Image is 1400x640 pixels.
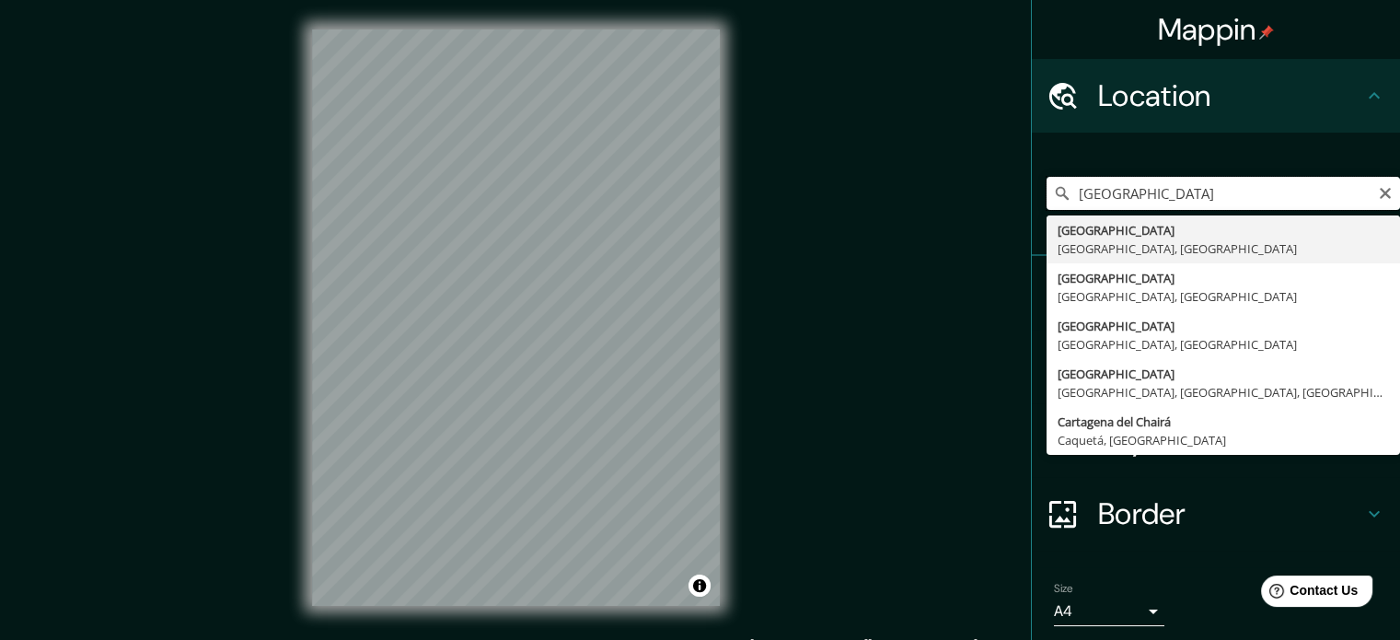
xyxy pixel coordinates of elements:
[1032,403,1400,477] div: Layout
[1058,287,1389,306] div: [GEOGRAPHIC_DATA], [GEOGRAPHIC_DATA]
[1058,413,1389,431] div: Cartagena del Chairá
[1098,495,1363,532] h4: Border
[1032,477,1400,551] div: Border
[1058,239,1389,258] div: [GEOGRAPHIC_DATA], [GEOGRAPHIC_DATA]
[1058,431,1389,449] div: Caquetá, [GEOGRAPHIC_DATA]
[1058,383,1389,401] div: [GEOGRAPHIC_DATA], [GEOGRAPHIC_DATA], [GEOGRAPHIC_DATA]
[1032,59,1400,133] div: Location
[1032,256,1400,330] div: Pins
[1054,581,1073,597] label: Size
[1032,330,1400,403] div: Style
[1098,422,1363,459] h4: Layout
[1058,317,1389,335] div: [GEOGRAPHIC_DATA]
[1054,597,1164,626] div: A4
[1236,568,1380,620] iframe: Help widget launcher
[1058,221,1389,239] div: [GEOGRAPHIC_DATA]
[1158,11,1275,48] h4: Mappin
[1378,183,1393,201] button: Clear
[1058,269,1389,287] div: [GEOGRAPHIC_DATA]
[1058,365,1389,383] div: [GEOGRAPHIC_DATA]
[1058,335,1389,354] div: [GEOGRAPHIC_DATA], [GEOGRAPHIC_DATA]
[1259,25,1274,40] img: pin-icon.png
[312,29,720,606] canvas: Map
[688,575,711,597] button: Toggle attribution
[1098,77,1363,114] h4: Location
[1047,177,1400,210] input: Pick your city or area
